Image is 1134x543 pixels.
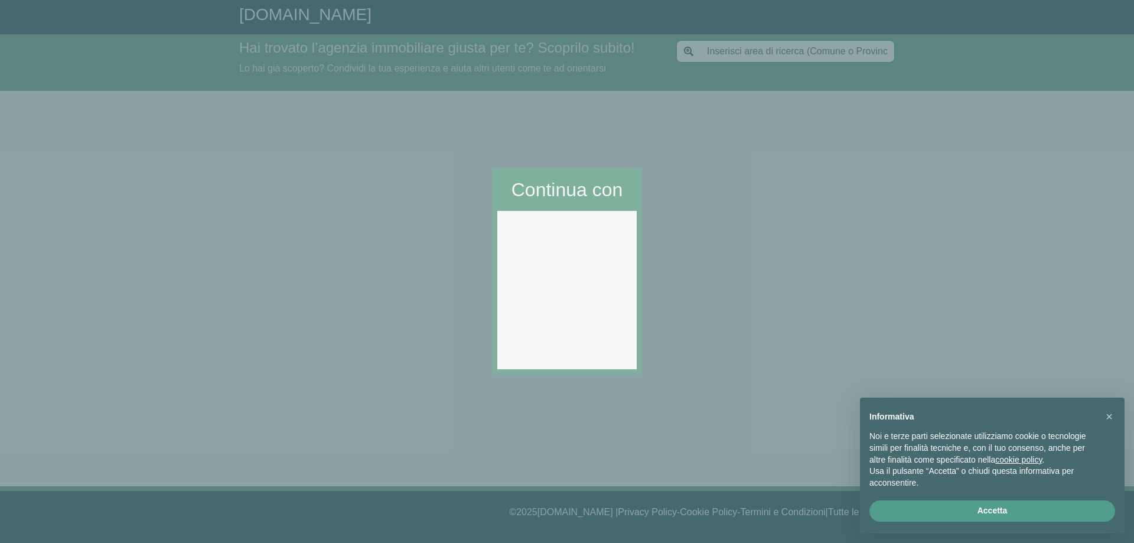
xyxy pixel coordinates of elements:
[869,412,1096,422] h2: Informativa
[511,178,623,201] h2: Continua con
[1100,407,1119,426] button: Chiudi questa informativa
[1106,410,1113,423] span: ×
[869,466,1096,489] p: Usa il pulsante “Accetta” o chiudi questa informativa per acconsentire.
[869,431,1096,466] p: Noi e terze parti selezionate utilizziamo cookie o tecnologie simili per finalità tecniche e, con...
[535,258,599,323] div: Caricando..
[869,500,1115,522] button: Accetta
[995,455,1042,464] a: cookie policy - il link si apre in una nuova scheda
